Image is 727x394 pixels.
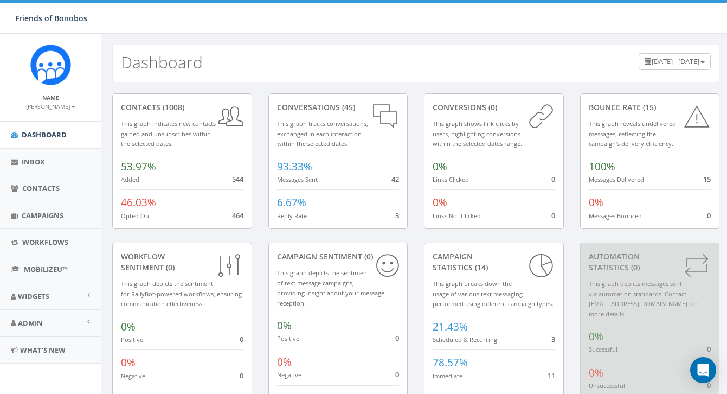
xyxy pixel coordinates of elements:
[121,102,243,113] div: contacts
[121,355,136,370] span: 0%
[589,160,615,174] span: 100%
[589,195,603,209] span: 0%
[703,174,711,184] span: 15
[340,102,355,112] span: (45)
[589,366,603,380] span: 0%
[42,94,59,101] small: Name
[641,102,656,112] span: (15)
[395,211,399,220] span: 3
[121,372,145,380] small: Negative
[121,320,136,334] span: 0%
[589,279,698,318] small: This graph depicts messages sent via automation standards. Contact [EMAIL_ADDRESS][DOMAIN_NAME] f...
[277,371,301,379] small: Negative
[589,102,711,113] div: Bounce Rate
[589,345,617,353] small: Successful
[652,56,699,66] span: [DATE] - [DATE]
[232,174,243,184] span: 544
[391,174,399,184] span: 42
[395,370,399,379] span: 0
[277,355,292,369] span: 0%
[121,212,151,220] small: Opted Out
[433,251,555,273] div: Campaign Statistics
[629,262,640,272] span: (0)
[433,355,468,370] span: 78.57%
[589,251,711,273] div: Automation Statistics
[164,262,175,272] span: (0)
[24,264,68,274] span: MobilizeU™
[20,345,66,355] span: What's New
[121,160,156,174] span: 53.97%
[548,371,555,380] span: 11
[433,372,462,380] small: Immediate
[18,318,43,328] span: Admin
[277,160,312,174] span: 93.33%
[395,333,399,343] span: 0
[589,119,676,148] small: This graph reveals undelivered messages, reflecting the campaign's delivery efficiency.
[433,119,522,148] small: This graph shows link clicks by users, highlighting conversions within the selected dates range.
[473,262,488,272] span: (14)
[707,380,711,390] span: 0
[277,319,292,333] span: 0%
[277,212,307,220] small: Reply Rate
[22,237,68,247] span: Workflows
[362,251,373,262] span: (0)
[121,279,242,308] small: This graph depicts the sentiment for RallyBot-powered workflows, ensuring communication effective...
[433,160,447,174] span: 0%
[22,157,45,167] span: Inbox
[240,334,243,344] span: 0
[433,212,481,220] small: Links Not Clicked
[707,211,711,220] span: 0
[433,195,447,209] span: 0%
[121,119,216,148] small: This graph indicates new contacts gained and unsubscribes within the selected dates.
[433,279,554,308] small: This graph breaks down the usage of various text messaging performed using different campaign types.
[277,334,299,342] small: Positive
[18,291,49,301] span: Widgets
[26,103,75,110] small: [PERSON_NAME]
[121,195,156,209] span: 46.03%
[589,329,603,344] span: 0%
[121,53,203,71] h2: Dashboard
[589,175,644,183] small: Messages Delivered
[277,175,318,183] small: Messages Sent
[15,13,87,23] span: Friends of Bonobos
[22,183,60,193] span: Contacts
[277,195,306,209] span: 6.67%
[277,251,400,262] div: Campaign Sentiment
[121,335,143,344] small: Positive
[30,45,71,85] img: Rally_Corp_Icon.png
[707,344,711,354] span: 0
[589,382,625,390] small: Unsuccessful
[26,101,75,111] a: [PERSON_NAME]
[433,335,497,344] small: Scheduled & Recurring
[121,251,243,273] div: Workflow Sentiment
[551,211,555,220] span: 0
[22,130,67,139] span: Dashboard
[22,211,63,220] span: Campaigns
[277,269,384,307] small: This graph depicts the sentiment of text message campaigns, providing insight about your message ...
[433,320,468,334] span: 21.43%
[551,334,555,344] span: 3
[121,175,139,183] small: Added
[690,357,716,383] div: Open Intercom Messenger
[160,102,184,112] span: (1008)
[277,102,400,113] div: conversations
[232,211,243,220] span: 464
[277,119,368,148] small: This graph tracks conversations, exchanged in each interaction within the selected dates.
[433,175,469,183] small: Links Clicked
[433,102,555,113] div: conversions
[486,102,497,112] span: (0)
[240,371,243,380] span: 0
[551,174,555,184] span: 0
[589,212,642,220] small: Messages Bounced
